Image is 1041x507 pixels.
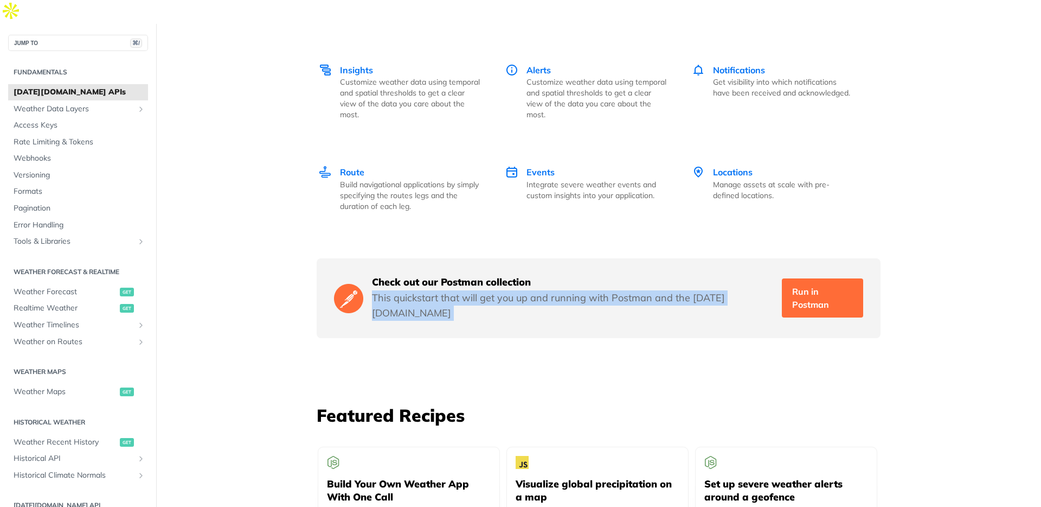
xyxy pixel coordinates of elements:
span: Pagination [14,203,145,214]
a: Realtime Weatherget [8,300,148,316]
a: Weather on RoutesShow subpages for Weather on Routes [8,334,148,350]
span: Notifications [713,65,765,75]
p: Integrate severe weather events and custom insights into your application. [526,179,668,201]
p: Customize weather data using temporal and spatial thresholds to get a clear view of the data you ... [526,77,668,120]
a: Historical APIShow subpages for Historical API [8,451,148,467]
button: Show subpages for Tools & Libraries [137,237,145,246]
p: Build navigational applications by simply specifying the routes legs and the duration of each leg. [340,179,481,212]
span: Locations [713,167,753,178]
p: Customize weather data using temporal and spatial thresholds to get a clear view of the data you ... [340,77,481,120]
h2: Weather Maps [8,367,148,377]
img: Locations [692,166,705,179]
span: Historical Climate Normals [14,470,134,481]
p: This quickstart that will get you up and running with Postman and the [DATE][DOMAIN_NAME] [372,290,773,321]
span: get [120,304,134,313]
span: Weather Timelines [14,320,134,331]
button: Show subpages for Weather on Routes [137,338,145,346]
span: Route [340,167,364,178]
a: Versioning [8,167,148,183]
span: Historical API [14,453,134,464]
img: Notifications [692,64,705,77]
a: Historical Climate NormalsShow subpages for Historical Climate Normals [8,467,148,484]
img: Events [505,166,518,179]
a: Webhooks [8,150,148,167]
span: Tools & Libraries [14,236,134,247]
a: Access Keys [8,117,148,134]
a: Weather TimelinesShow subpages for Weather Timelines [8,317,148,333]
img: Route [319,166,332,179]
a: Route Route Build navigational applications by simply specifying the routes legs and the duration... [318,143,493,235]
img: Alerts [505,64,518,77]
h5: Check out our Postman collection [372,276,773,289]
span: Insights [340,65,373,75]
span: Webhooks [14,153,145,164]
p: Manage assets at scale with pre-defined locations. [713,179,854,201]
span: Weather Maps [14,386,117,397]
span: [DATE][DOMAIN_NAME] APIs [14,87,145,98]
button: Show subpages for Weather Data Layers [137,105,145,113]
h3: Featured Recipes [317,403,881,427]
span: Access Keys [14,120,145,131]
h5: Set up severe weather alerts around a geofence [704,478,868,504]
span: Weather Recent History [14,437,117,448]
a: Weather Recent Historyget [8,434,148,451]
a: Run in Postman [782,278,863,318]
span: ⌘/ [130,39,142,48]
span: Versioning [14,170,145,181]
p: Get visibility into which notifications have been received and acknowledged. [713,77,854,98]
span: Weather Forecast [14,287,117,297]
a: Error Handling [8,217,148,233]
button: Show subpages for Weather Timelines [137,321,145,329]
h5: Build Your Own Weather App With One Call [327,478,491,504]
a: Alerts Alerts Customize weather data using temporal and spatial thresholds to get a clear view of... [493,41,680,143]
a: Tools & LibrariesShow subpages for Tools & Libraries [8,233,148,250]
span: Rate Limiting & Tokens [14,137,145,148]
span: Events [526,167,555,178]
a: Formats [8,183,148,200]
img: Postman Logo [334,282,363,314]
a: Events Events Integrate severe weather events and custom insights into your application. [493,143,680,235]
button: Show subpages for Historical Climate Normals [137,471,145,480]
img: Insights [319,64,332,77]
h5: Visualize global precipitation on a map [516,478,679,504]
span: Weather on Routes [14,337,134,347]
span: get [120,388,134,396]
a: Weather Forecastget [8,284,148,300]
span: Error Handling [14,220,145,231]
h2: Historical Weather [8,417,148,427]
h2: Weather Forecast & realtime [8,267,148,277]
span: get [120,288,134,296]
span: Formats [14,186,145,197]
span: Weather Data Layers [14,104,134,115]
a: Pagination [8,200,148,217]
span: Realtime Weather [14,303,117,314]
h2: Fundamentals [8,67,148,77]
a: Rate Limiting & Tokens [8,134,148,150]
a: Insights Insights Customize weather data using temporal and spatial thresholds to get a clear vie... [318,41,493,143]
a: Locations Locations Manage assets at scale with pre-defined locations. [680,143,866,235]
a: Weather Data LayersShow subpages for Weather Data Layers [8,101,148,117]
span: get [120,438,134,447]
span: Alerts [526,65,551,75]
button: Show subpages for Historical API [137,454,145,463]
a: Weather Mapsget [8,384,148,400]
a: [DATE][DOMAIN_NAME] APIs [8,84,148,100]
a: Notifications Notifications Get visibility into which notifications have been received and acknow... [680,41,866,143]
button: JUMP TO⌘/ [8,35,148,51]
